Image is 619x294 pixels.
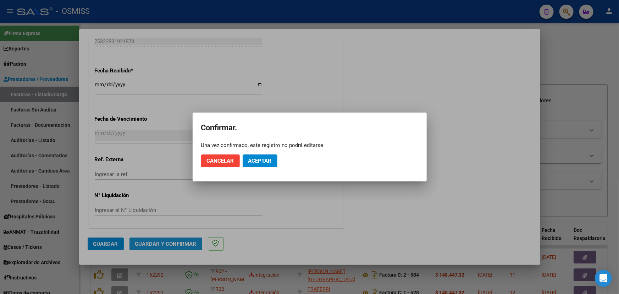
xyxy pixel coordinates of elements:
[201,154,240,167] button: Cancelar
[595,270,612,287] div: Open Intercom Messenger
[201,142,418,149] div: Una vez confirmado, este registro no podrá editarse
[243,154,277,167] button: Aceptar
[207,158,234,164] span: Cancelar
[201,121,418,135] h2: Confirmar.
[248,158,272,164] span: Aceptar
